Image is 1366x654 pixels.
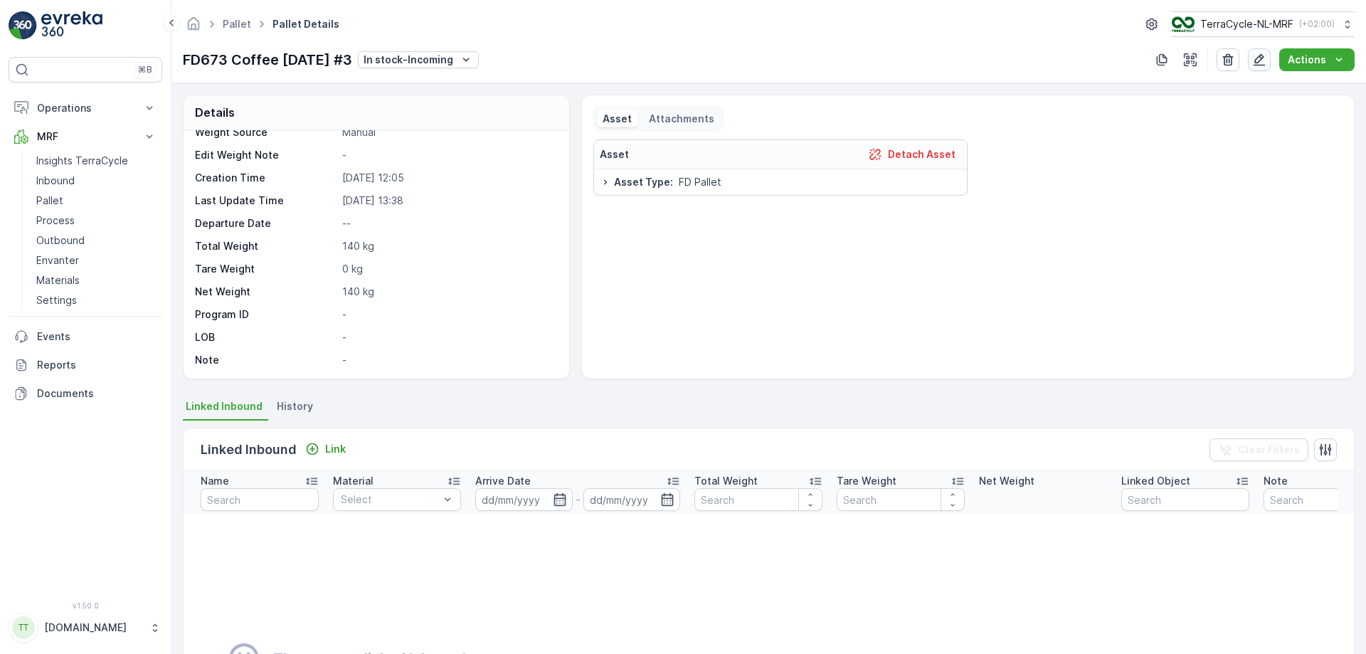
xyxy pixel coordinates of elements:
[195,194,337,208] p: Last Update Time
[475,474,531,488] p: Arrive Date
[1299,19,1335,30] p: ( +02:00 )
[9,94,162,122] button: Operations
[195,330,337,344] p: LOB
[888,147,955,162] p: Detach Asset
[195,239,337,253] p: Total Weight
[1121,488,1249,511] input: Search
[36,253,79,268] p: Envanter
[31,171,162,191] a: Inbound
[342,285,554,299] p: 140 kg
[342,194,554,208] p: [DATE] 13:38
[342,171,554,185] p: [DATE] 12:05
[341,492,439,507] p: Select
[1172,16,1195,32] img: TC_v739CUj.png
[277,399,313,413] span: History
[195,307,337,322] p: Program ID
[837,474,896,488] p: Tare Weight
[270,17,342,31] span: Pallet Details
[31,250,162,270] a: Envanter
[201,440,297,460] p: Linked Inbound
[1209,438,1308,461] button: Clear Filters
[358,51,479,68] button: In stock-Incoming
[979,474,1034,488] p: Net Weight
[342,307,554,322] p: -
[603,112,632,126] p: Asset
[9,322,162,351] a: Events
[186,21,201,33] a: Homepage
[300,441,351,458] button: Link
[183,49,352,70] p: FD673 Coffee [DATE] #3
[195,125,337,139] p: Weight Source
[600,147,629,162] p: Asset
[31,191,162,211] a: Pallet
[195,216,337,231] p: Departure Date
[694,488,822,511] input: Search
[1238,443,1300,457] p: Clear Filters
[31,151,162,171] a: Insights TerraCycle
[862,146,961,163] button: Detach Asset
[9,613,162,643] button: TT[DOMAIN_NAME]
[36,213,75,228] p: Process
[31,231,162,250] a: Outbound
[37,358,157,372] p: Reports
[9,11,37,40] img: logo
[576,491,581,508] p: -
[325,442,346,456] p: Link
[195,171,337,185] p: Creation Time
[36,293,77,307] p: Settings
[37,101,134,115] p: Operations
[44,621,142,635] p: [DOMAIN_NAME]
[195,262,337,276] p: Tare Weight
[1279,48,1355,71] button: Actions
[837,488,965,511] input: Search
[36,273,80,288] p: Materials
[37,329,157,344] p: Events
[342,353,554,367] p: -
[614,175,673,189] span: Asset Type :
[9,379,162,408] a: Documents
[1200,17,1293,31] p: TerraCycle-NL-MRF
[1288,53,1326,67] p: Actions
[195,148,337,162] p: Edit Weight Note
[364,53,453,67] p: In stock-Incoming
[342,125,554,139] p: Manual
[342,239,554,253] p: 140 kg
[36,174,75,188] p: Inbound
[342,330,554,344] p: -
[31,290,162,310] a: Settings
[37,130,134,144] p: MRF
[36,194,63,208] p: Pallet
[36,233,85,248] p: Outbound
[9,351,162,379] a: Reports
[186,399,263,413] span: Linked Inbound
[138,64,152,75] p: ⌘B
[333,474,374,488] p: Material
[195,353,337,367] p: Note
[1172,11,1355,37] button: TerraCycle-NL-MRF(+02:00)
[1121,474,1190,488] p: Linked Object
[475,488,573,511] input: dd/mm/yyyy
[694,474,758,488] p: Total Weight
[36,154,128,168] p: Insights TerraCycle
[9,601,162,610] span: v 1.50.0
[12,616,35,639] div: TT
[1264,474,1288,488] p: Note
[583,488,681,511] input: dd/mm/yyyy
[31,211,162,231] a: Process
[31,270,162,290] a: Materials
[201,474,229,488] p: Name
[195,285,337,299] p: Net Weight
[342,148,554,162] p: -
[9,122,162,151] button: MRF
[37,386,157,401] p: Documents
[342,262,554,276] p: 0 kg
[41,11,102,40] img: logo_light-DOdMpM7g.png
[201,488,319,511] input: Search
[679,175,721,189] span: FD Pallet
[223,18,251,30] a: Pallet
[195,104,235,121] p: Details
[342,216,554,231] p: --
[649,112,714,126] p: Attachments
